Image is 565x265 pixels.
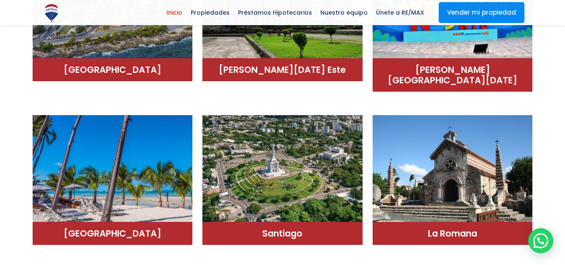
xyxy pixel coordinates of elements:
[33,109,193,245] a: Punta Cana[GEOGRAPHIC_DATA]
[162,6,187,19] span: Inicio
[373,115,533,228] img: La Romana
[33,115,193,228] img: Punta Cana
[211,228,354,239] h4: Santiago
[316,6,372,19] span: Nuestro equipo
[234,6,316,19] span: Préstamos Hipotecarios
[41,228,184,239] h4: [GEOGRAPHIC_DATA]
[372,6,428,19] span: Únete a RE/MAX
[211,64,354,75] h4: [PERSON_NAME][DATE] Este
[41,64,184,75] h4: [GEOGRAPHIC_DATA]
[202,115,363,228] img: Santiago
[381,228,524,239] h4: La Romana
[41,3,62,23] img: Logo de REMAX
[187,6,234,19] span: Propiedades
[439,2,524,23] a: Vender mi propiedad
[373,109,533,245] a: La RomanaLa Romana
[202,109,363,245] a: SantiagoSantiago
[381,64,524,85] h4: [PERSON_NAME][GEOGRAPHIC_DATA][DATE]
